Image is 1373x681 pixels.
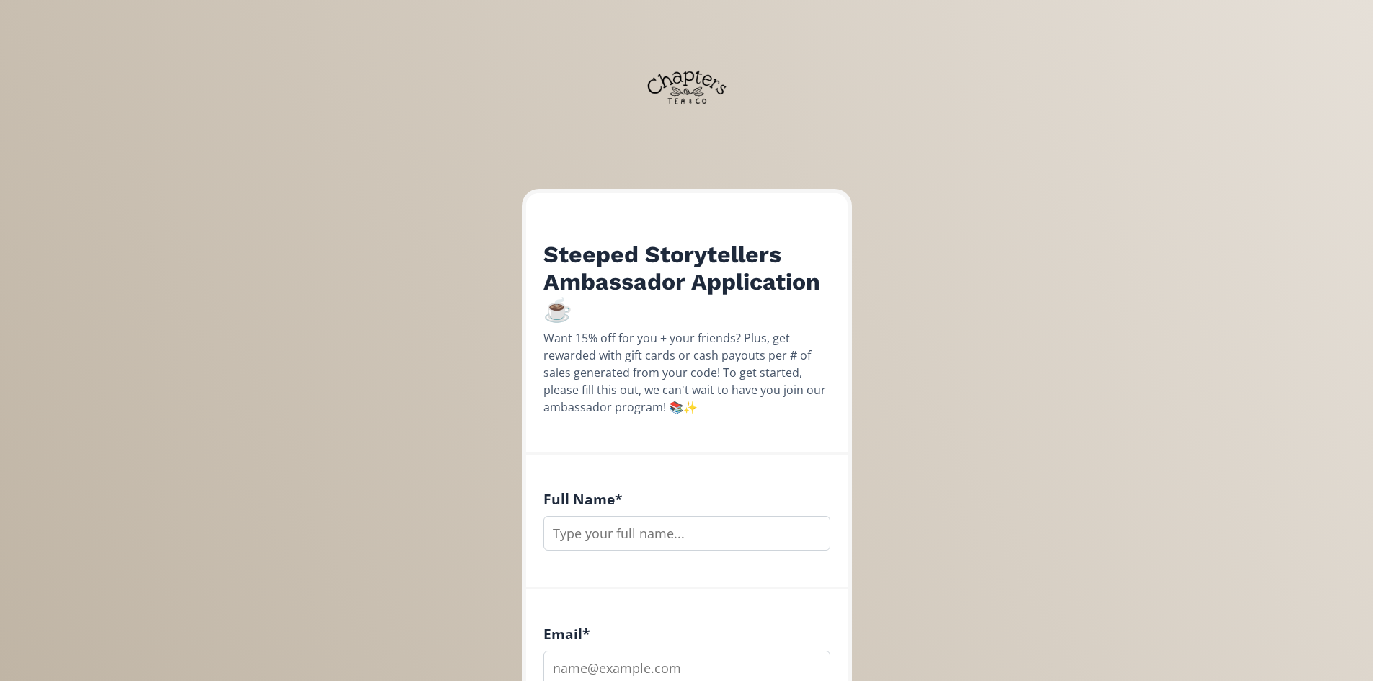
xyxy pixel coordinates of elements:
[543,626,830,642] h4: Email *
[543,241,830,324] h2: Steeped Storytellers Ambassador Application ☕️
[543,329,830,416] div: Want 15% off for you + your friends? Plus, get rewarded with gift cards or cash payouts per # of ...
[543,516,830,551] input: Type your full name...
[647,48,727,127] img: f9R4t3NEChck
[543,491,830,507] h4: Full Name *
